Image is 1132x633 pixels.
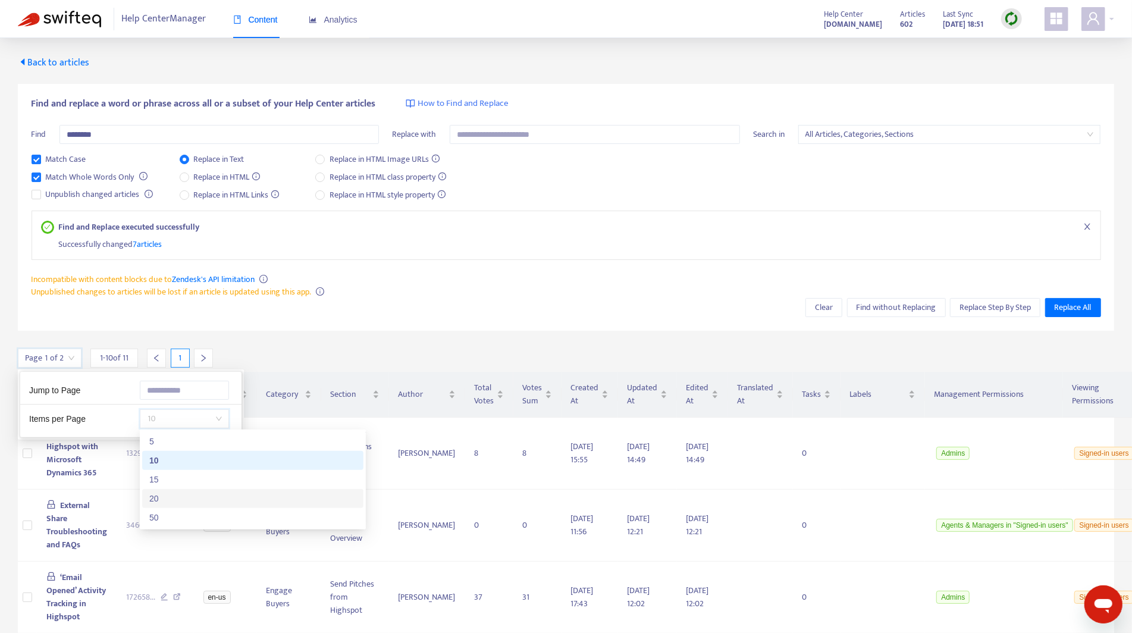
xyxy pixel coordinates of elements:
button: Replace All [1045,298,1101,317]
span: ‘Email Opened’ Activity Tracking in Highspot [46,571,106,623]
span: Replace with [392,127,436,141]
td: [PERSON_NAME] [389,490,465,562]
span: Search in [753,127,785,141]
span: Author [399,388,446,401]
span: [DATE] 17:43 [571,584,594,610]
span: Unpublished changes to articles will be lost if an article is updated using this app. [32,285,312,299]
span: How to Find and Replace [418,97,509,111]
span: caret-left [18,57,27,67]
span: Find without Replacing [857,301,936,314]
img: Swifteq [18,11,101,27]
span: Votes Sum [523,381,543,408]
span: External Share Troubleshooting and FAQs [46,499,107,551]
div: 10 [149,454,356,467]
div: 50 [149,511,356,524]
div: 20 [142,489,363,508]
span: right [199,354,208,362]
th: Translated At [728,372,793,418]
span: Replace in HTML style property [325,189,450,202]
span: appstore [1049,11,1064,26]
span: [DATE] 12:02 [686,584,709,610]
div: 10 [142,451,363,470]
span: Created At [571,381,599,408]
div: 5 [142,432,363,451]
th: Management Permissions [925,372,1063,418]
span: Admins [936,591,970,604]
span: [DATE] 12:21 [628,512,650,538]
div: 1 [171,349,190,368]
strong: [DATE] 18:51 [943,18,983,31]
span: area-chart [309,15,317,24]
iframe: Button to launch messaging window [1084,585,1122,623]
span: Find and replace a word or phrase across all or a subset of your Help Center articles [32,97,376,111]
th: Edited At [677,372,728,418]
div: 15 [142,470,363,489]
span: Match Case [41,153,91,166]
span: Replace in HTML [189,171,265,184]
td: 0 [793,490,841,562]
span: 1 - 10 of 11 [100,352,128,364]
span: Labels [850,388,906,401]
span: Jump to Page [29,386,80,395]
span: 10 [147,410,222,428]
span: 132936 ... [126,447,155,460]
span: Match Whole Words Only [41,171,139,184]
th: Labels [841,372,925,418]
span: lock [46,500,56,509]
span: Edited At [686,381,709,408]
span: Tasks [802,388,821,401]
div: 50 [142,508,363,527]
button: Replace Step By Step [950,298,1040,317]
span: info-circle [139,172,148,180]
div: Successfully changed [58,233,1092,250]
span: [DATE] 11:56 [571,512,594,538]
span: Items per Page [29,414,86,424]
span: Use Highspot with Microsoft Dynamics 365 [46,427,98,480]
span: Unpublish changed articles [41,188,145,201]
span: Replace in Text [189,153,249,166]
td: Integrate Applications [257,418,321,490]
span: Articles [900,8,925,21]
th: Section [321,372,389,418]
span: [DATE] 14:49 [628,440,650,466]
th: Updated At [618,372,677,418]
span: [DATE] 14:49 [686,440,709,466]
span: Analytics [309,15,358,24]
td: 8 [513,418,562,490]
th: Created At [562,372,618,418]
td: Use Other Applications with Highspot [321,418,389,490]
span: Incompatible with content blocks due to [32,272,255,286]
span: info-circle [145,190,153,198]
span: info-circle [316,287,324,296]
span: Clear [815,301,833,314]
strong: 602 [900,18,913,31]
strong: Find and Replace executed successfully [58,221,199,233]
span: check [44,224,51,230]
span: Agents & Managers in "Signed-in users" [936,519,1073,532]
div: 20 [149,492,356,505]
td: 0 [465,490,513,562]
span: Replace in HTML class property [325,171,451,184]
span: Find [32,127,46,141]
th: Tasks [793,372,841,418]
span: left [152,354,161,362]
img: sync.dc5367851b00ba804db3.png [1004,11,1019,26]
span: Admins [936,447,970,460]
span: Replace Step By Step [959,301,1031,314]
button: Clear [805,298,842,317]
th: Total Votes [465,372,513,418]
span: Section [331,388,370,401]
td: 0 [513,490,562,562]
span: 172658 ... [126,591,155,604]
span: en-us [203,591,231,604]
th: Votes Sum [513,372,562,418]
span: book [233,15,242,24]
span: Back to articles [18,55,89,71]
span: user [1086,11,1100,26]
span: 346060 ... [126,519,158,532]
span: Category [266,388,302,401]
span: Replace in HTML Links [189,189,284,202]
strong: [DOMAIN_NAME] [824,18,882,31]
span: info-circle [259,275,268,283]
span: Help Center [824,8,863,21]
